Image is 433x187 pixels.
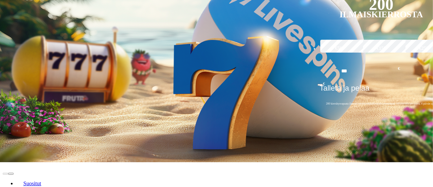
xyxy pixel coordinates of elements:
[323,81,325,86] span: €
[398,66,400,72] span: €
[320,84,369,97] span: Talleta ja pelaa
[361,39,401,58] label: €150
[369,0,394,8] div: 200
[319,39,359,58] label: €50
[3,173,8,175] button: prev slide
[21,181,44,186] span: Suositut
[340,11,423,19] div: Ilmaiskierrosta
[8,173,14,175] button: next slide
